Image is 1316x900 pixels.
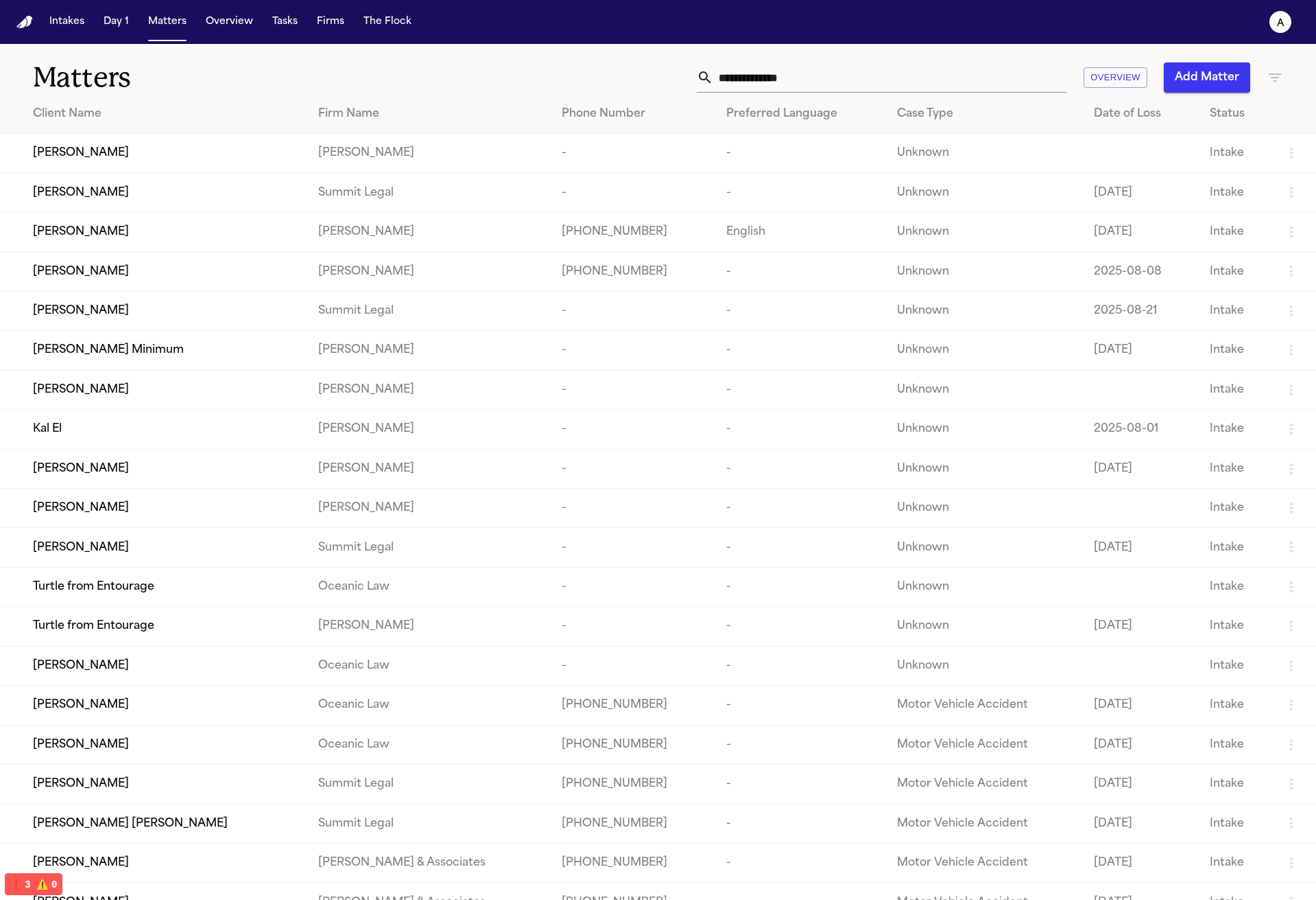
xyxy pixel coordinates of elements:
[551,173,715,212] td: -
[1199,804,1272,843] td: Intake
[307,173,551,212] td: Summit Legal
[886,765,1083,804] td: Motor Vehicle Accident
[1199,646,1272,685] td: Intake
[33,185,129,201] span: [PERSON_NAME]
[33,737,129,753] span: [PERSON_NAME]
[33,106,296,122] div: Client Name
[1210,106,1261,122] div: Status
[33,382,129,398] span: [PERSON_NAME]
[715,765,887,804] td: -
[1083,843,1199,882] td: [DATE]
[886,449,1083,488] td: Unknown
[1199,252,1272,291] td: Intake
[897,106,1072,122] div: Case Type
[200,10,259,34] button: Overview
[1083,252,1199,291] td: 2025-08-08
[715,212,887,251] td: English
[33,816,228,832] span: [PERSON_NAME] [PERSON_NAME]
[551,252,715,291] td: [PHONE_NUMBER]
[33,224,129,240] span: [PERSON_NAME]
[886,212,1083,251] td: Unknown
[307,646,551,685] td: Oceanic Law
[1083,291,1199,330] td: 2025-08-21
[33,303,129,319] span: [PERSON_NAME]
[33,855,129,871] span: [PERSON_NAME]
[33,461,129,477] span: [PERSON_NAME]
[1083,725,1199,764] td: [DATE]
[715,449,887,488] td: -
[1199,212,1272,251] td: Intake
[886,686,1083,725] td: Motor Vehicle Accident
[307,528,551,567] td: Summit Legal
[1199,410,1272,449] td: Intake
[33,421,62,437] span: Kal El
[1199,765,1272,804] td: Intake
[551,843,715,882] td: [PHONE_NUMBER]
[1083,528,1199,567] td: [DATE]
[307,843,551,882] td: [PERSON_NAME] & Associates
[1083,607,1199,646] td: [DATE]
[1083,212,1199,251] td: [DATE]
[33,60,397,95] h1: Matters
[33,618,154,634] span: Turtle from Entourage
[311,10,350,34] button: Firms
[715,134,887,173] td: -
[33,540,129,556] span: [PERSON_NAME]
[886,804,1083,843] td: Motor Vehicle Accident
[33,697,129,713] span: [PERSON_NAME]
[1084,67,1147,89] button: Overview
[16,16,33,29] a: Home
[307,488,551,527] td: [PERSON_NAME]
[715,331,887,370] td: -
[551,291,715,330] td: -
[1083,331,1199,370] td: [DATE]
[715,488,887,527] td: -
[715,804,887,843] td: -
[307,607,551,646] td: [PERSON_NAME]
[715,607,887,646] td: -
[551,410,715,449] td: -
[16,16,33,29] img: Finch Logo
[307,449,551,488] td: [PERSON_NAME]
[715,843,887,882] td: -
[33,658,129,674] span: [PERSON_NAME]
[715,291,887,330] td: -
[1199,686,1272,725] td: Intake
[886,567,1083,606] td: Unknown
[551,646,715,685] td: -
[886,488,1083,527] td: Unknown
[1199,331,1272,370] td: Intake
[307,134,551,173] td: [PERSON_NAME]
[1083,686,1199,725] td: [DATE]
[886,528,1083,567] td: Unknown
[551,370,715,409] td: -
[715,528,887,567] td: -
[1199,725,1272,764] td: Intake
[715,646,887,685] td: -
[267,10,303,34] button: Tasks
[307,370,551,409] td: [PERSON_NAME]
[307,331,551,370] td: [PERSON_NAME]
[886,252,1083,291] td: Unknown
[1199,528,1272,567] td: Intake
[44,10,90,34] button: Intakes
[1199,173,1272,212] td: Intake
[1199,607,1272,646] td: Intake
[33,579,154,595] span: Turtle from Entourage
[33,264,129,280] span: [PERSON_NAME]
[886,331,1083,370] td: Unknown
[1199,843,1272,882] td: Intake
[551,725,715,764] td: [PHONE_NUMBER]
[551,331,715,370] td: -
[307,567,551,606] td: Oceanic Law
[886,843,1083,882] td: Motor Vehicle Accident
[1094,106,1188,122] div: Date of Loss
[307,686,551,725] td: Oceanic Law
[318,106,540,122] div: Firm Name
[98,10,134,34] button: Day 1
[886,173,1083,212] td: Unknown
[358,10,417,34] button: The Flock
